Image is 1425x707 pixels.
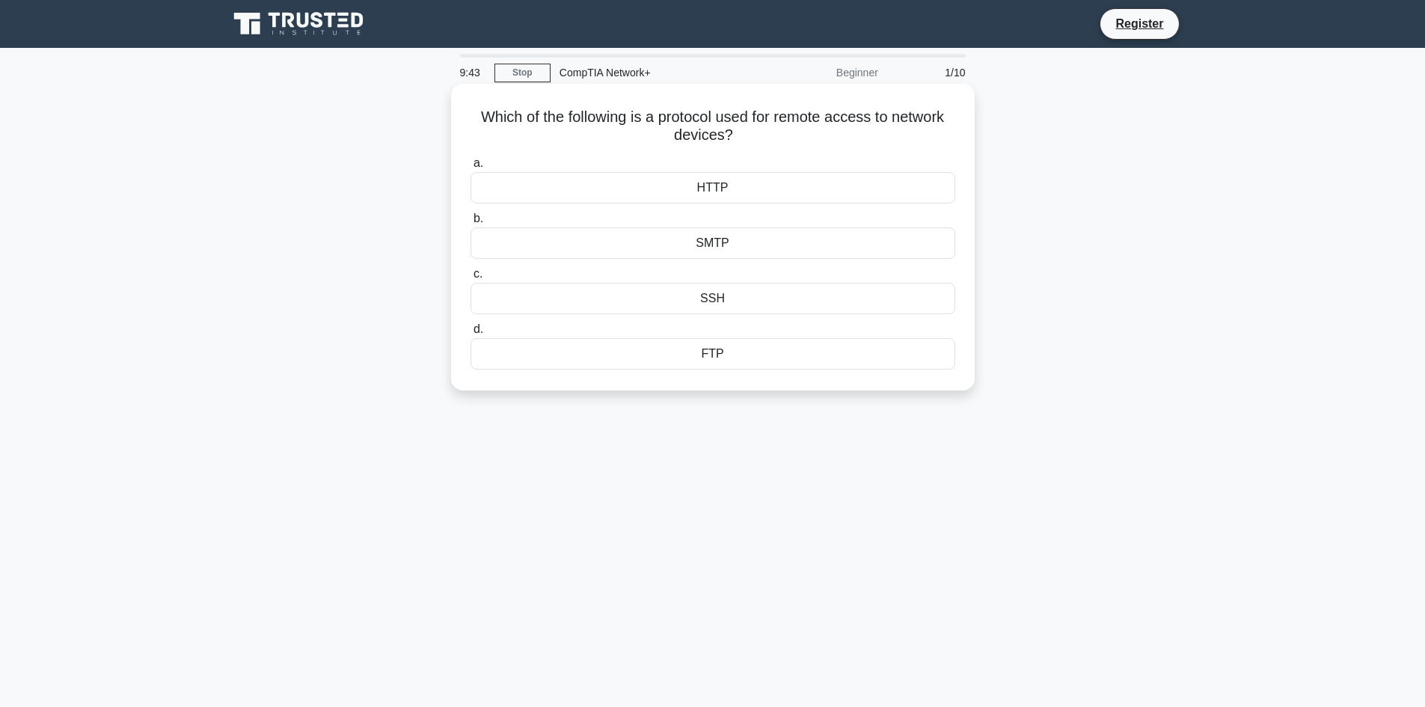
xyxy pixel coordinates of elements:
[1106,14,1172,33] a: Register
[887,58,975,88] div: 1/10
[471,227,955,259] div: SMTP
[474,156,483,169] span: a.
[471,172,955,203] div: HTTP
[494,64,551,82] a: Stop
[469,108,957,145] h5: Which of the following is a protocol used for remote access to network devices?
[451,58,494,88] div: 9:43
[474,212,483,224] span: b.
[474,267,482,280] span: c.
[471,338,955,370] div: FTP
[471,283,955,314] div: SSH
[756,58,887,88] div: Beginner
[474,322,483,335] span: d.
[551,58,756,88] div: CompTIA Network+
